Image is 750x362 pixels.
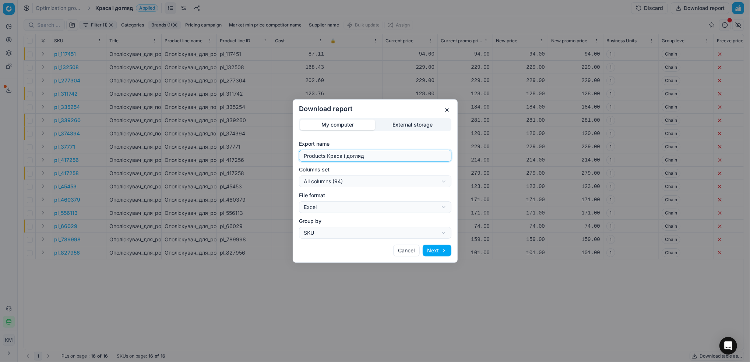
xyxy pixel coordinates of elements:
[300,120,375,130] button: My computer
[299,192,451,199] label: File format
[299,106,451,112] h2: Download report
[423,245,451,256] button: Next
[375,120,450,130] button: External storage
[299,217,451,225] label: Group by
[299,140,451,148] label: Export name
[393,245,420,256] button: Cancel
[299,166,451,173] label: Columns set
